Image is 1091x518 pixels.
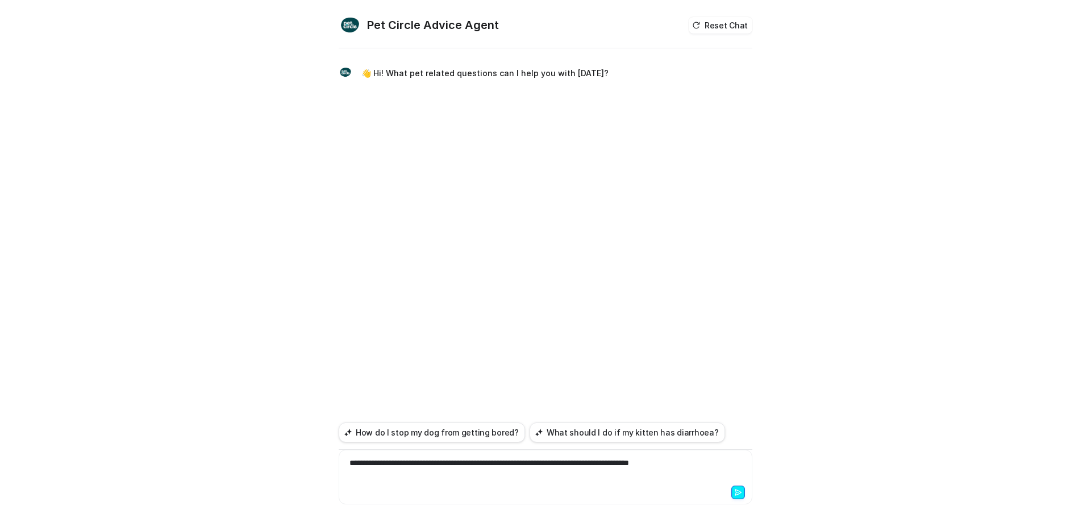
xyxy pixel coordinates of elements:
button: Reset Chat [689,17,752,34]
img: Widget [339,65,352,79]
p: 👋 Hi! What pet related questions can I help you with [DATE]? [361,67,609,80]
button: What should I do if my kitten has diarrhoea? [530,422,725,442]
button: How do I stop my dog from getting bored? [339,422,525,442]
img: Widget [339,14,361,36]
h2: Pet Circle Advice Agent [367,17,499,33]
